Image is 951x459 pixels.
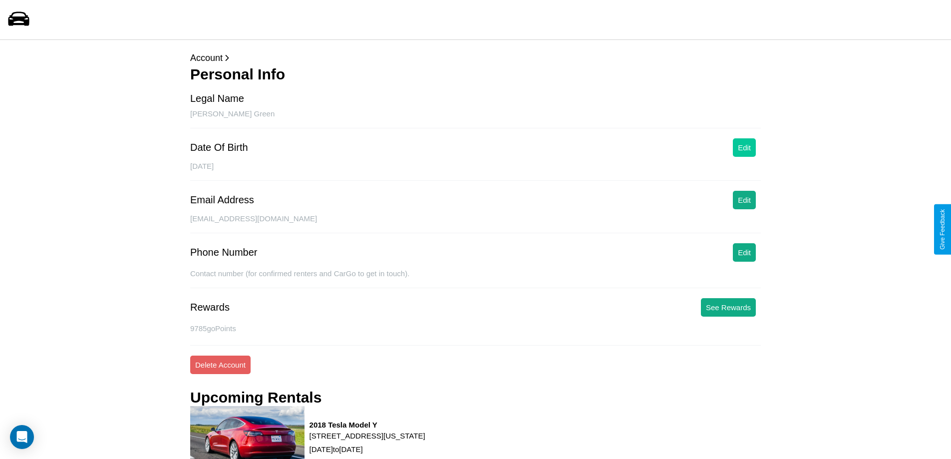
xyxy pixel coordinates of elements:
[310,429,425,443] p: [STREET_ADDRESS][US_STATE]
[190,322,761,335] p: 9785 goPoints
[190,389,321,406] h3: Upcoming Rentals
[190,66,761,83] h3: Personal Info
[939,209,946,250] div: Give Feedback
[701,298,756,317] button: See Rewards
[190,356,251,374] button: Delete Account
[310,421,425,429] h3: 2018 Tesla Model Y
[310,443,425,456] p: [DATE] to [DATE]
[190,142,248,153] div: Date Of Birth
[190,302,230,313] div: Rewards
[190,269,761,288] div: Contact number (for confirmed renters and CarGo to get in touch).
[733,243,756,262] button: Edit
[190,93,244,104] div: Legal Name
[733,191,756,209] button: Edit
[190,162,761,181] div: [DATE]
[190,214,761,233] div: [EMAIL_ADDRESS][DOMAIN_NAME]
[190,109,761,128] div: [PERSON_NAME] Green
[10,425,34,449] div: Open Intercom Messenger
[733,138,756,157] button: Edit
[190,247,258,258] div: Phone Number
[190,50,761,66] p: Account
[190,194,254,206] div: Email Address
